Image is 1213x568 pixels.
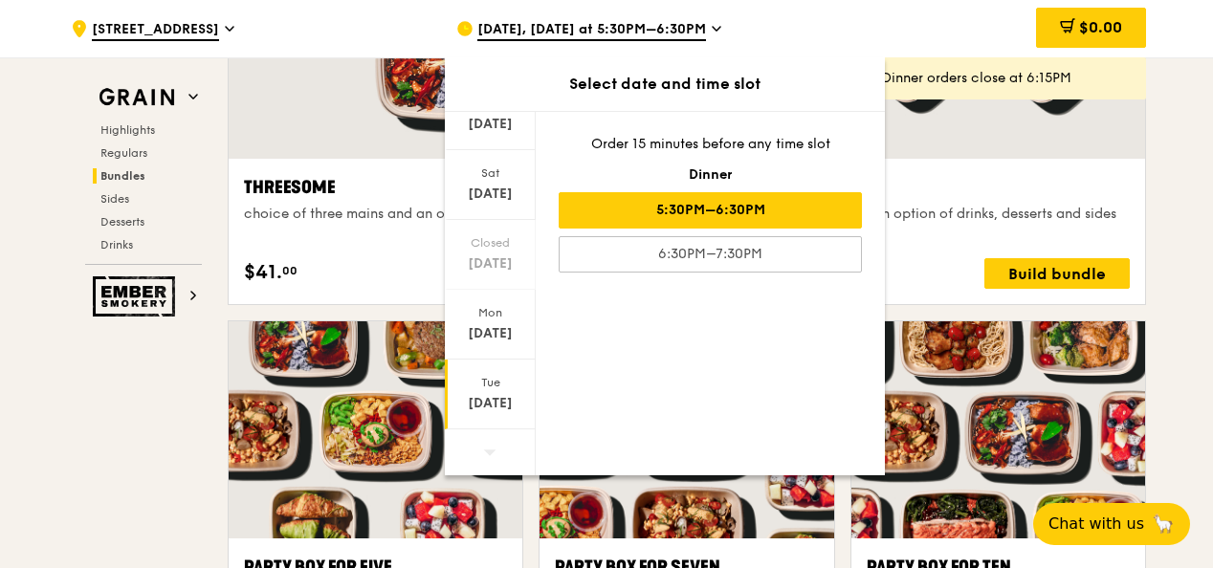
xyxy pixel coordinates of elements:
[559,236,862,273] div: 6:30PM–7:30PM
[448,115,533,134] div: [DATE]
[984,258,1130,289] div: Build bundle
[448,375,533,390] div: Tue
[93,80,181,115] img: Grain web logo
[244,205,663,224] div: choice of three mains and an option of drinks, desserts and sides
[559,135,862,154] div: Order 15 minutes before any time slot
[100,146,147,160] span: Regulars
[1048,513,1144,535] span: Chat with us
[100,238,133,251] span: Drinks
[93,276,181,317] img: Ember Smokery web logo
[448,165,533,181] div: Sat
[1079,18,1122,36] span: $0.00
[448,254,533,273] div: [DATE]
[711,205,1130,224] div: choice of five mains and an option of drinks, desserts and sides
[282,263,298,278] span: 00
[559,192,862,229] div: 5:30PM–6:30PM
[711,174,1130,201] div: Fivesome
[559,165,862,185] div: Dinner
[1033,503,1190,545] button: Chat with us🦙
[244,174,663,201] div: Threesome
[100,123,155,137] span: Highlights
[445,73,885,96] div: Select date and time slot
[448,305,533,320] div: Mon
[1152,513,1175,535] span: 🦙
[448,185,533,204] div: [DATE]
[100,169,145,183] span: Bundles
[244,258,282,287] span: $41.
[100,192,129,206] span: Sides
[448,324,533,343] div: [DATE]
[100,215,144,229] span: Desserts
[882,69,1131,88] div: Dinner orders close at 6:15PM
[448,235,533,251] div: Closed
[92,20,219,41] span: [STREET_ADDRESS]
[448,394,533,413] div: [DATE]
[477,20,706,41] span: [DATE], [DATE] at 5:30PM–6:30PM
